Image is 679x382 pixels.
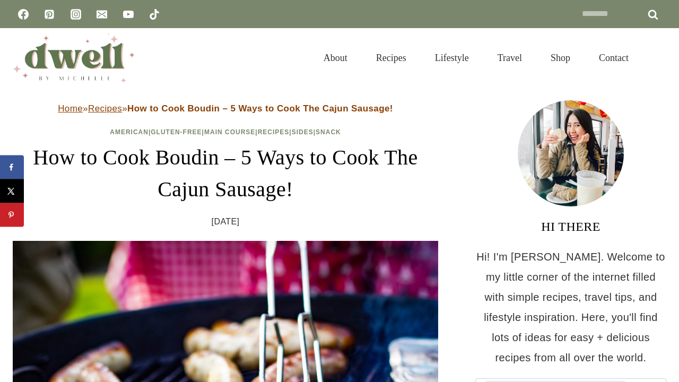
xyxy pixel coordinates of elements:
[58,103,83,114] a: Home
[212,214,240,230] time: [DATE]
[309,39,362,76] a: About
[258,128,290,136] a: Recipes
[58,103,393,114] span: » »
[110,128,149,136] a: American
[151,128,202,136] a: Gluten-Free
[110,128,341,136] span: | | | | |
[91,4,112,25] a: Email
[127,103,393,114] strong: How to Cook Boudin – 5 Ways to Cook The Cajun Sausage!
[316,128,341,136] a: Snack
[13,33,135,82] img: DWELL by michelle
[118,4,139,25] a: YouTube
[88,103,122,114] a: Recipes
[362,39,421,76] a: Recipes
[483,39,536,76] a: Travel
[144,4,165,25] a: TikTok
[536,39,585,76] a: Shop
[421,39,483,76] a: Lifestyle
[13,4,34,25] a: Facebook
[204,128,255,136] a: Main Course
[13,142,438,205] h1: How to Cook Boudin – 5 Ways to Cook The Cajun Sausage!
[39,4,60,25] a: Pinterest
[475,217,666,236] h3: HI THERE
[65,4,86,25] a: Instagram
[309,39,643,76] nav: Primary Navigation
[475,247,666,368] p: Hi! I'm [PERSON_NAME]. Welcome to my little corner of the internet filled with simple recipes, tr...
[648,49,666,67] button: View Search Form
[292,128,314,136] a: Sides
[585,39,643,76] a: Contact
